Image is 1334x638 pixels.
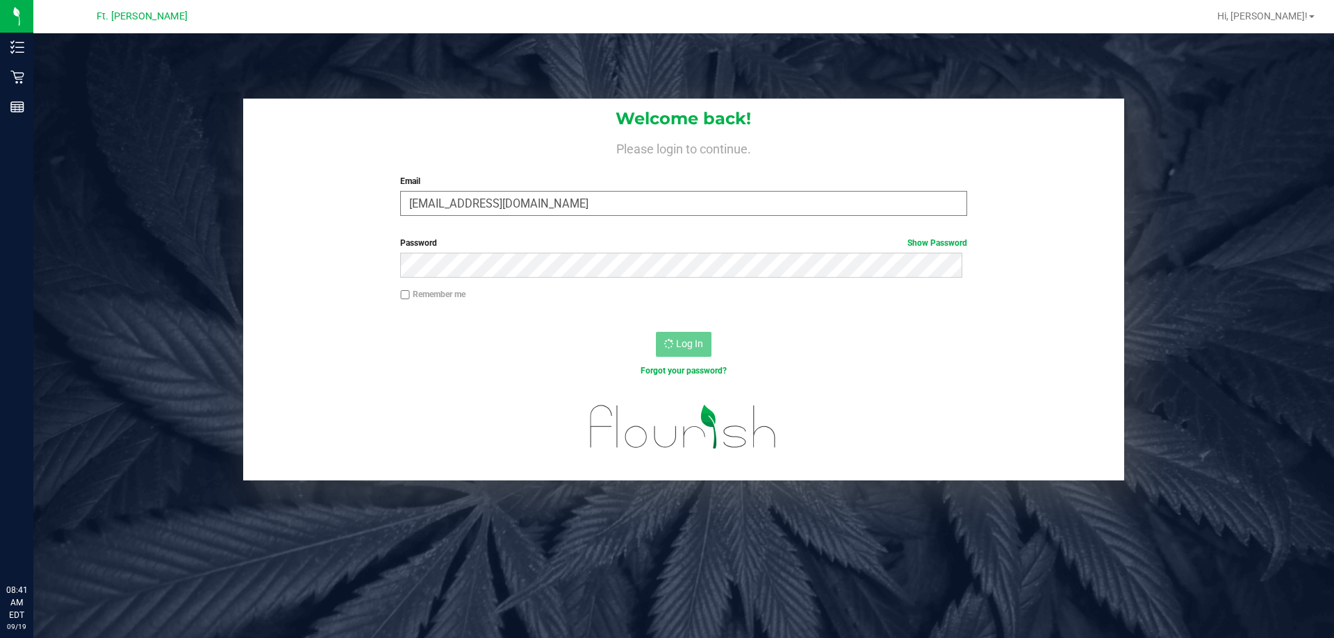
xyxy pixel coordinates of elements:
[907,238,967,248] a: Show Password
[243,110,1124,128] h1: Welcome back!
[1217,10,1308,22] span: Hi, [PERSON_NAME]!
[6,584,27,621] p: 08:41 AM EDT
[10,70,24,84] inline-svg: Retail
[656,332,711,357] button: Log In
[97,10,188,22] span: Ft. [PERSON_NAME]
[400,290,410,300] input: Remember me
[10,100,24,114] inline-svg: Reports
[10,40,24,54] inline-svg: Inventory
[641,366,727,376] a: Forgot your password?
[243,139,1124,156] h4: Please login to continue.
[400,238,437,248] span: Password
[573,392,793,462] img: flourish_logo.svg
[676,338,703,349] span: Log In
[6,621,27,632] p: 09/19
[400,175,966,187] label: Email
[400,288,466,301] label: Remember me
